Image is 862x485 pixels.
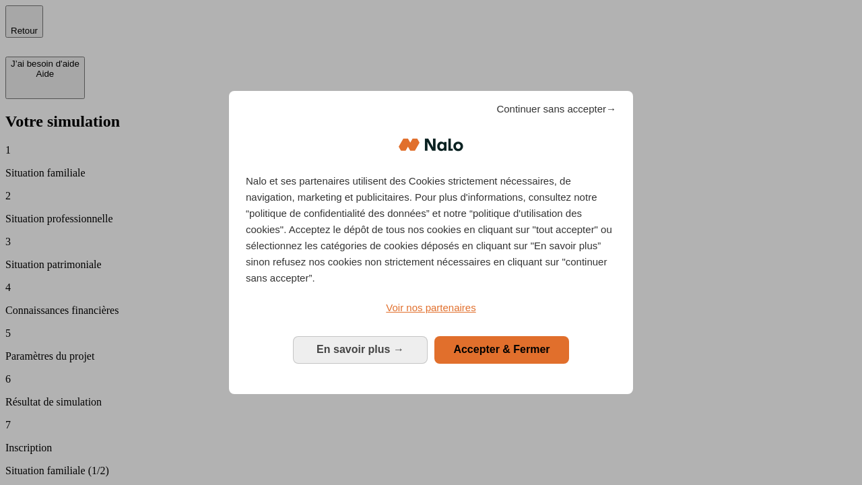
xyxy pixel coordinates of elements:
button: Accepter & Fermer: Accepter notre traitement des données et fermer [434,336,569,363]
span: Accepter & Fermer [453,344,550,355]
span: Voir nos partenaires [386,302,475,313]
img: Logo [399,125,463,165]
button: En savoir plus: Configurer vos consentements [293,336,428,363]
span: En savoir plus → [317,344,404,355]
div: Bienvenue chez Nalo Gestion du consentement [229,91,633,393]
p: Nalo et ses partenaires utilisent des Cookies strictement nécessaires, de navigation, marketing e... [246,173,616,286]
span: Continuer sans accepter→ [496,101,616,117]
a: Voir nos partenaires [246,300,616,316]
